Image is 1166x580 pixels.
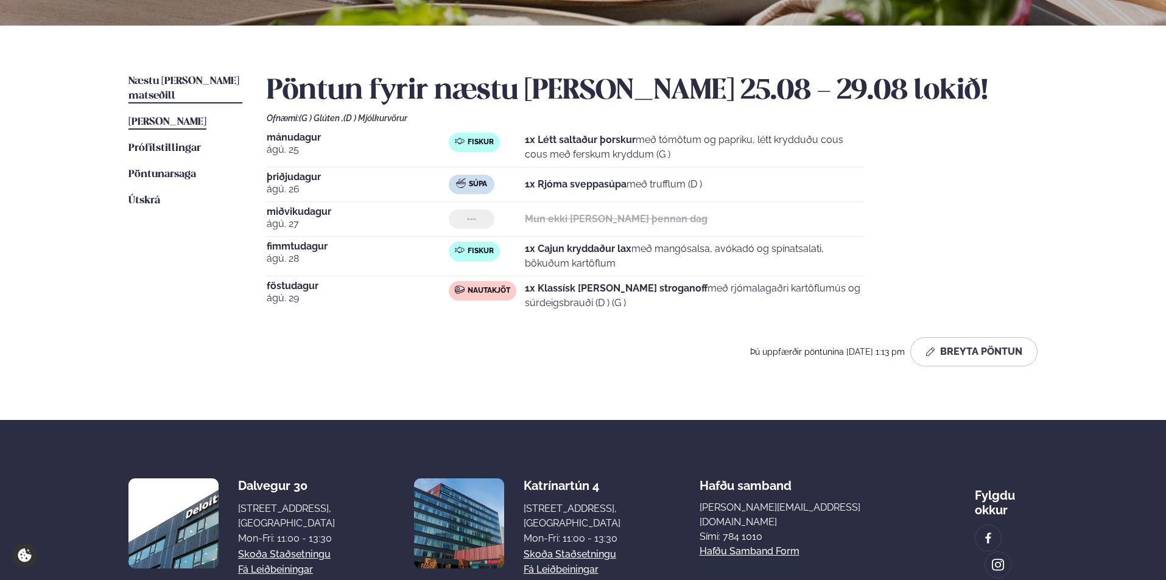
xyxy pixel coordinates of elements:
[299,113,343,123] span: (G ) Glúten ,
[525,282,708,294] strong: 1x Klassísk [PERSON_NAME] stroganoff
[525,213,708,225] strong: Mun ekki [PERSON_NAME] þennan dag
[524,531,620,546] div: Mon-Fri: 11:00 - 13:30
[991,558,1005,572] img: image alt
[238,478,335,493] div: Dalvegur 30
[238,547,331,562] a: Skoða staðsetningu
[468,246,494,256] span: Fiskur
[267,113,1038,123] div: Ofnæmi:
[469,180,487,189] span: Súpa
[267,74,1038,108] h2: Pöntun fyrir næstu [PERSON_NAME] 25.08 - 29.08 lokið!
[525,243,631,254] strong: 1x Cajun kryddaður lax
[700,500,896,529] a: [PERSON_NAME][EMAIL_ADDRESS][DOMAIN_NAME]
[128,478,219,568] img: image alt
[267,251,449,266] span: ágú. 28
[982,531,995,545] img: image alt
[525,177,702,192] p: með trufflum (D )
[267,142,449,157] span: ágú. 25
[975,525,1001,551] a: image alt
[267,207,449,217] span: miðvikudagur
[455,285,465,295] img: beef.svg
[414,478,504,568] img: image alt
[238,562,313,577] a: Fá leiðbeiningar
[128,76,239,101] span: Næstu [PERSON_NAME] matseðill
[128,141,201,156] a: Prófílstillingar
[455,245,465,255] img: fish.svg
[468,286,510,296] span: Nautakjöt
[267,172,449,182] span: þriðjudagur
[267,217,449,231] span: ágú. 27
[128,194,160,208] a: Útskrá
[525,281,863,310] p: með rjómalagaðri kartöflumús og súrdeigsbrauði (D ) (G )
[128,115,206,130] a: [PERSON_NAME]
[525,134,636,145] strong: 1x Létt saltaður þorskur
[524,501,620,531] div: [STREET_ADDRESS], [GEOGRAPHIC_DATA]
[238,501,335,531] div: [STREET_ADDRESS], [GEOGRAPHIC_DATA]
[456,178,466,188] img: soup.svg
[267,242,449,251] span: fimmtudagur
[267,133,449,142] span: mánudagur
[267,182,449,197] span: ágú. 26
[524,478,620,493] div: Katrínartún 4
[524,547,616,562] a: Skoða staðsetningu
[128,195,160,206] span: Útskrá
[985,552,1011,578] a: image alt
[343,113,407,123] span: (D ) Mjólkurvörur
[700,469,792,493] span: Hafðu samband
[700,544,799,559] a: Hafðu samband form
[455,136,465,146] img: fish.svg
[128,169,196,180] span: Pöntunarsaga
[910,337,1038,366] button: Breyta Pöntun
[128,167,196,182] a: Pöntunarsaga
[524,562,599,577] a: Fá leiðbeiningar
[12,543,37,568] a: Cookie settings
[267,291,449,306] span: ágú. 29
[525,242,863,271] p: með mangósalsa, avókadó og spínatsalati, bökuðum kartöflum
[128,74,242,103] a: Næstu [PERSON_NAME] matseðill
[750,347,905,357] span: Þú uppfærðir pöntunina [DATE] 1:13 pm
[468,138,494,147] span: Fiskur
[525,178,627,190] strong: 1x Rjóma sveppasúpa
[128,143,201,153] span: Prófílstillingar
[975,478,1038,517] div: Fylgdu okkur
[525,133,863,162] p: með tómötum og papriku, létt krydduðu cous cous með ferskum kryddum (G )
[467,214,476,224] span: ---
[700,529,896,544] p: Sími: 784 1010
[267,281,449,291] span: föstudagur
[128,117,206,127] span: [PERSON_NAME]
[238,531,335,546] div: Mon-Fri: 11:00 - 13:30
